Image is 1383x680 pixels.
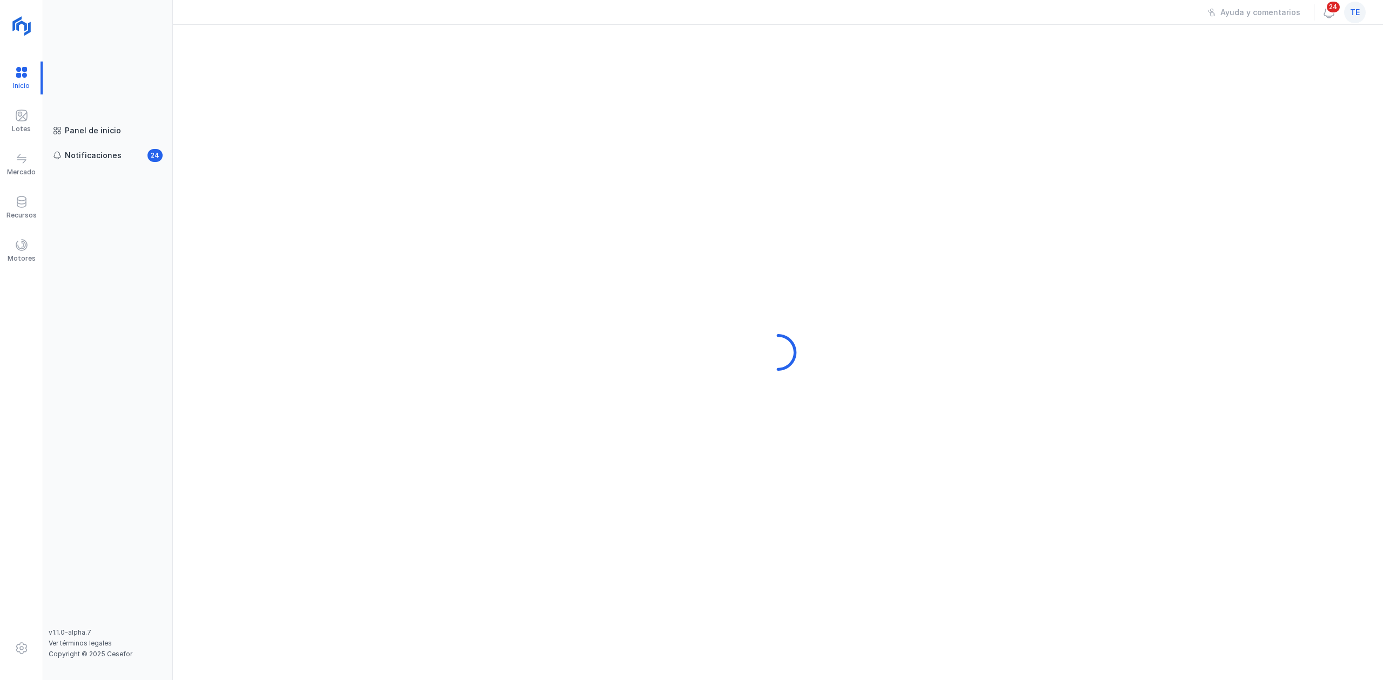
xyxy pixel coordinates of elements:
[65,150,122,161] div: Notificaciones
[1200,3,1307,22] button: Ayuda y comentarios
[1350,7,1360,18] span: te
[8,254,36,263] div: Motores
[49,639,112,647] a: Ver términos legales
[49,121,167,140] a: Panel de inicio
[65,125,121,136] div: Panel de inicio
[1326,1,1341,13] span: 24
[8,12,35,39] img: logoRight.svg
[49,650,167,658] div: Copyright © 2025 Cesefor
[6,211,37,220] div: Recursos
[49,146,167,165] a: Notificaciones24
[1220,7,1300,18] div: Ayuda y comentarios
[12,125,31,133] div: Lotes
[49,628,167,637] div: v1.1.0-alpha.7
[7,168,36,176] div: Mercado
[147,149,163,162] span: 24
